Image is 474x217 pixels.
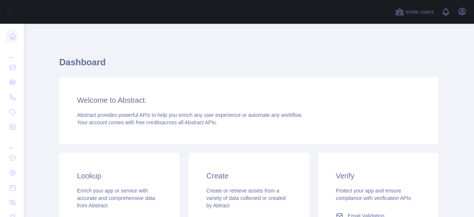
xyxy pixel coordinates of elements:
[206,188,286,208] span: Create or retrieve assets from a variety of data collected or created by Abtract
[77,188,155,208] span: Enrich your app or service with accurate and comprehensive data from Abstract
[336,188,411,201] span: Protect your app and ensure compliance with verification APIs
[77,95,421,105] h3: Welcome to Abstract.
[336,171,421,181] h3: Verify
[206,171,291,181] h3: Create
[136,119,161,125] span: free credits
[6,45,18,59] div: ...
[77,112,303,118] span: Abstract provides powerful APIs to help you enrich any user experience or automate any workflow.
[77,171,162,181] h3: Lookup
[6,135,18,150] div: ...
[394,6,435,18] button: Invite users
[77,119,217,125] span: Your account comes with across all Abstract APIs.
[59,56,438,74] h1: Dashboard
[405,8,434,16] span: Invite users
